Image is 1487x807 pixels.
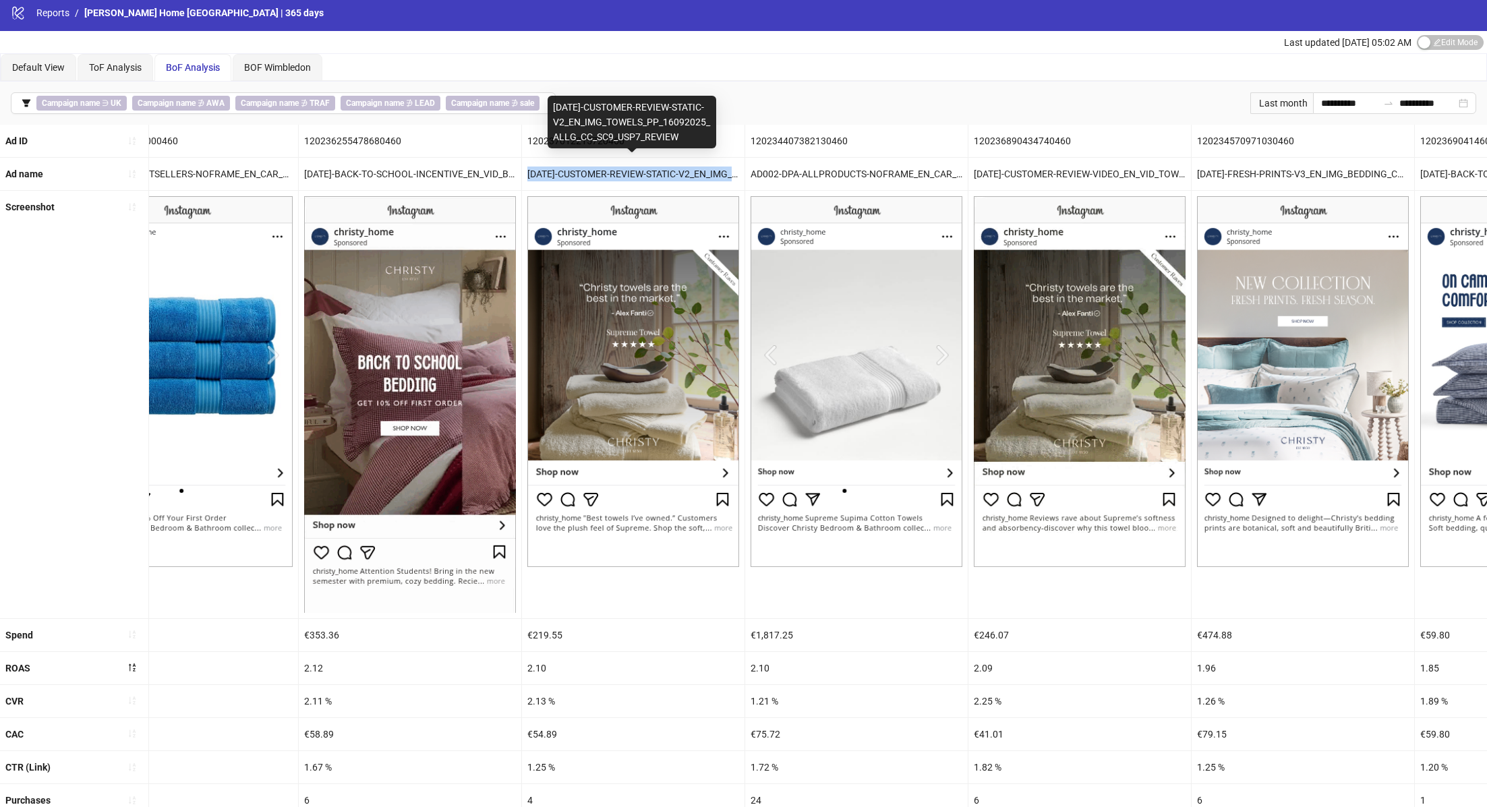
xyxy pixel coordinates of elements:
[5,630,33,640] b: Spend
[1197,196,1409,567] img: Screenshot 120234570971030460
[127,763,137,772] span: sort-ascending
[81,196,293,567] img: Screenshot 120234815191000460
[127,202,137,212] span: sort-ascending
[745,685,968,717] div: 1.21 %
[244,62,311,73] span: BOF Wimbledon
[75,5,79,20] li: /
[310,98,330,108] b: TRAF
[5,169,43,179] b: Ad name
[5,663,30,674] b: ROAS
[745,619,968,651] div: €1,817.25
[522,751,745,783] div: 1.25 %
[5,202,55,212] b: Screenshot
[299,652,521,684] div: 2.12
[522,652,745,684] div: 2.10
[299,685,521,717] div: 2.11 %
[968,685,1191,717] div: 2.25 %
[527,196,739,567] img: Screenshot 120237012215720460
[138,98,196,108] b: Campaign name
[127,169,137,179] span: sort-ascending
[522,158,745,190] div: [DATE]-CUSTOMER-REVIEW-STATIC-V2_EN_IMG_TOWELS_PP_16092025_ALLG_CC_SC9_USP7_REVIEW
[299,158,521,190] div: [DATE]-BACK-TO-SCHOOL-INCENTIVE_EN_VID_BEDDING_CP_05092025_ALLG_NSE_SC24_USP8_BACKTOSCHOOL
[22,98,31,108] span: filter
[5,762,51,773] b: CTR (Link)
[76,158,298,190] div: AD002-DPA-BESTSELLERS-NOFRAME_EN_CAR_ALLPRODUCTS_PP_13052025_ALLG_CC_SC3_None_ALLPRODUCTS - Copy 2
[522,718,745,750] div: €54.89
[235,96,335,111] span: ∌
[745,751,968,783] div: 1.72 %
[1192,751,1414,783] div: 1.25 %
[76,685,298,717] div: 1.52 %
[446,96,540,111] span: ∌
[299,751,521,783] div: 1.67 %
[522,685,745,717] div: 2.13 %
[132,96,230,111] span: ∌
[745,718,968,750] div: €75.72
[974,196,1186,567] img: Screenshot 120236890434740460
[968,652,1191,684] div: 2.09
[1192,125,1414,157] div: 120234570971030460
[76,718,298,750] div: €91.57
[1192,718,1414,750] div: €79.15
[76,751,298,783] div: 1.08 %
[127,796,137,805] span: sort-ascending
[127,696,137,705] span: sort-ascending
[745,125,968,157] div: 120234407382130460
[745,652,968,684] div: 2.10
[5,696,24,707] b: CVR
[299,125,521,157] div: 120236255478680460
[42,98,100,108] b: Campaign name
[522,125,745,157] div: 120237012215720460
[346,98,404,108] b: Campaign name
[968,718,1191,750] div: €41.01
[415,98,435,108] b: LEAD
[299,619,521,651] div: €353.36
[1192,158,1414,190] div: [DATE]-FRESH-PRINTS-V3_EN_IMG_BEDDING_CP_07082025_ALLG_CC_SC3_USP8_FRESHPRINTS
[548,96,716,148] div: [DATE]-CUSTOMER-REVIEW-STATIC-V2_EN_IMG_TOWELS_PP_16092025_ALLG_CC_SC9_USP7_REVIEW
[89,62,142,73] span: ToF Analysis
[127,630,137,639] span: sort-ascending
[5,795,51,806] b: Purchases
[1250,92,1313,114] div: Last month
[522,619,745,651] div: €219.55
[968,751,1191,783] div: 1.82 %
[1383,98,1394,109] span: to
[1192,619,1414,651] div: €474.88
[968,619,1191,651] div: €246.07
[241,98,299,108] b: Campaign name
[206,98,225,108] b: AWA
[76,619,298,651] div: €732.60
[1383,98,1394,109] span: swap-right
[76,652,298,684] div: 2.50
[5,136,28,146] b: Ad ID
[111,98,121,108] b: UK
[968,158,1191,190] div: [DATE]-CUSTOMER-REVIEW-VIDEO_EN_VID_TOWELS_PP_16092025_ALLG_CC_SC9_USP7_REVIEW
[968,125,1191,157] div: 120236890434740460
[127,136,137,146] span: sort-ascending
[299,718,521,750] div: €58.89
[127,729,137,738] span: sort-ascending
[11,92,556,114] button: Campaign name ∋ UKCampaign name ∌ AWACampaign name ∌ TRAFCampaign name ∌ LEADCampaign name ∌ sale
[304,196,516,612] img: Screenshot 120236255478680460
[76,125,298,157] div: 120234815191000460
[166,62,220,73] span: BoF Analysis
[1284,37,1411,48] span: Last updated [DATE] 05:02 AM
[520,98,534,108] b: sale
[5,729,24,740] b: CAC
[127,663,137,672] span: sort-descending
[12,62,65,73] span: Default View
[751,196,962,567] img: Screenshot 120234407382130460
[34,5,72,20] a: Reports
[745,158,968,190] div: AD002-DPA-ALLPRODUCTS-NOFRAME_EN_CAR_ALLPRODUCTS_PP_13052025_ALLG_CC_SC3_None_ALLPRODUCTS - Copy
[36,96,127,111] span: ∋
[1192,685,1414,717] div: 1.26 %
[451,98,509,108] b: Campaign name
[1192,652,1414,684] div: 1.96
[341,96,440,111] span: ∌
[84,7,324,18] span: [PERSON_NAME] Home [GEOGRAPHIC_DATA] | 365 days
